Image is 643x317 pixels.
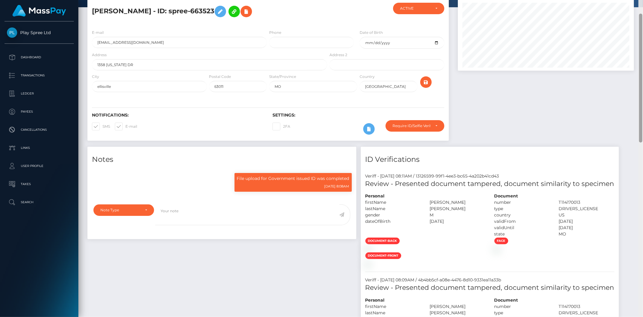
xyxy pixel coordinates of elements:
[5,158,74,174] a: User Profile
[92,3,324,20] h5: [PERSON_NAME] - ID: spree-663523
[365,179,614,189] h5: Review - Presented document tampered, document similarity to specimen
[360,74,375,79] label: Country
[5,30,74,35] span: Play Spree Ltd
[365,283,614,293] h5: Review - Presented document tampered, document similarity to specimen
[92,74,99,79] label: City
[273,123,290,130] label: 2FA
[365,154,614,165] h4: ID Verifications
[7,89,71,98] p: Ledger
[7,27,17,38] img: Play Spree Ltd
[490,212,554,218] div: country
[494,238,508,244] span: face
[7,107,71,116] p: Payees
[92,52,107,58] label: Address
[490,225,554,231] div: validUntil
[7,198,71,207] p: Search
[237,175,349,182] p: File upload for Government issued ID was completed
[273,113,444,118] h6: Settings:
[554,231,619,237] div: MO
[329,52,347,58] label: Address 2
[425,206,490,212] div: [PERSON_NAME]
[490,303,554,310] div: number
[5,104,74,119] a: Payees
[360,30,383,35] label: Date of Birth
[490,199,554,206] div: number
[7,143,71,152] p: Links
[554,225,619,231] div: [DATE]
[365,297,385,303] strong: Personal
[5,140,74,155] a: Links
[554,310,619,316] div: DRIVERS_LICENSE
[425,218,490,225] div: [DATE]
[269,74,296,79] label: State/Province
[490,310,554,316] div: type
[554,206,619,212] div: DRIVERS_LICENSE
[7,71,71,80] p: Transactions
[324,184,349,188] small: [DATE] 8:08AM
[361,310,425,316] div: lastName
[7,180,71,189] p: Taxes
[5,68,74,83] a: Transactions
[554,199,619,206] div: T114170013
[425,199,490,206] div: [PERSON_NAME]
[361,212,425,218] div: gender
[92,123,110,130] label: SMS
[92,30,104,35] label: E-mail
[554,218,619,225] div: [DATE]
[5,122,74,137] a: Cancellations
[490,231,554,237] div: state
[100,208,140,213] div: Note Type
[7,162,71,171] p: User Profile
[365,262,370,267] img: d6f73b86-308c-4c0f-8703-a34cc40d0036
[209,74,231,79] label: Postal Code
[92,113,263,118] h6: Notifications:
[269,30,281,35] label: Phone
[5,177,74,192] a: Taxes
[494,297,518,303] strong: Document
[115,123,137,130] label: E-mail
[361,218,425,225] div: dateOfBirth
[7,53,71,62] p: Dashboard
[554,303,619,310] div: T114170013
[361,173,619,179] div: Veriff - [DATE] 08:11AM / 13126599-99f1-4ee3-bc65-4a202b41cd43
[361,277,619,283] div: Veriff - [DATE] 08:09AM / 4b4bb5cf-a08e-4476-8d10-9331ea11a33b
[494,193,518,199] strong: Document
[361,303,425,310] div: firstName
[490,206,554,212] div: type
[5,86,74,101] a: Ledger
[392,123,430,128] div: Require ID/Selfie Verification
[490,218,554,225] div: validFrom
[5,50,74,65] a: Dashboard
[5,195,74,210] a: Search
[361,199,425,206] div: firstName
[365,238,400,244] span: document-back
[365,247,370,252] img: 357e7af4-a857-4f2d-9fd3-f266f358f635
[361,206,425,212] div: lastName
[12,5,66,17] img: MassPay Logo
[425,303,490,310] div: [PERSON_NAME]
[494,247,499,252] img: 674e7ced-8915-4998-bec5-8fb4eeeb6ed2
[386,120,444,132] button: Require ID/Selfie Verification
[365,252,401,259] span: document-front
[92,154,352,165] h4: Notes
[93,204,154,216] button: Note Type
[425,310,490,316] div: [PERSON_NAME]
[554,212,619,218] div: US
[393,3,444,14] button: ACTIVE
[365,193,385,199] strong: Personal
[400,6,430,11] div: ACTIVE
[7,125,71,134] p: Cancellations
[425,212,490,218] div: M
